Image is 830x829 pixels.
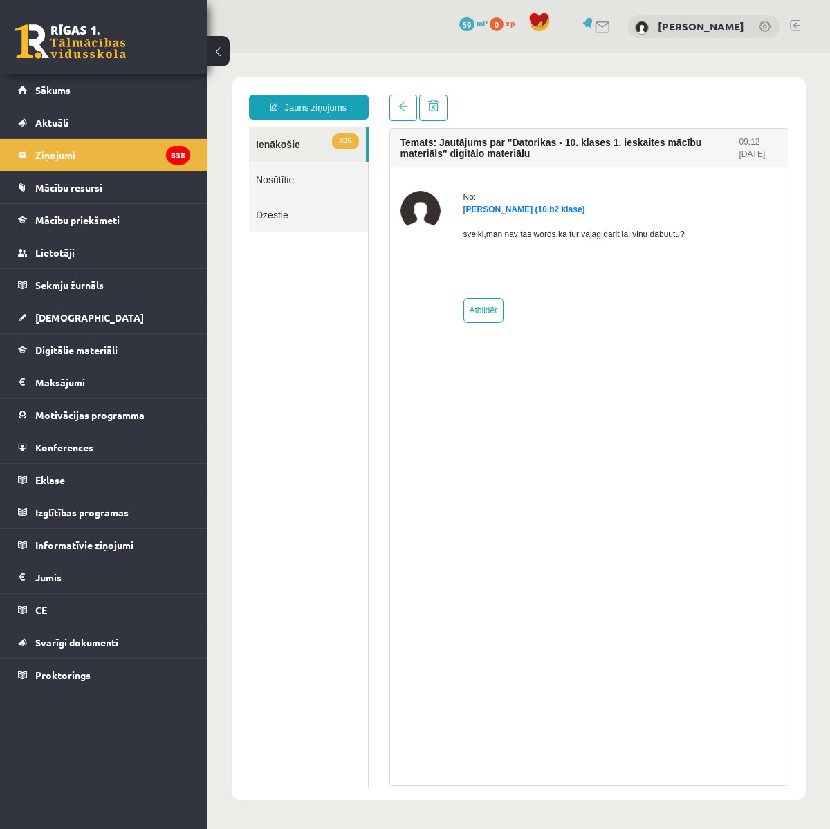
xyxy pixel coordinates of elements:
span: [DEMOGRAPHIC_DATA] [35,311,144,324]
span: xp [506,17,515,28]
a: Dzēstie [41,144,160,179]
a: Eklase [18,464,190,496]
img: Olga Zemniece [635,21,649,35]
span: Sākums [35,84,71,96]
span: Svarīgi dokumenti [35,636,118,649]
span: Eklase [35,474,65,486]
a: Motivācijas programma [18,399,190,431]
span: Lietotāji [35,246,75,259]
a: Aktuāli [18,106,190,138]
a: Mācību resursi [18,171,190,203]
span: Motivācijas programma [35,409,145,421]
a: 836Ienākošie [41,73,158,109]
div: 09:12 [DATE] [531,82,570,107]
a: Izglītības programas [18,496,190,528]
a: Ziņojumi838 [18,139,190,171]
span: Digitālie materiāli [35,344,118,356]
a: Digitālie materiāli [18,334,190,366]
a: 0 xp [490,17,522,28]
span: Mācību resursi [35,181,102,194]
a: Proktorings [18,659,190,691]
a: [PERSON_NAME] (10.b2 klase) [256,151,378,161]
a: Sākums [18,74,190,106]
span: mP [477,17,488,28]
a: Jumis [18,561,190,593]
a: [PERSON_NAME] [658,19,744,33]
h4: Temats: Jautājums par "Datorikas - 10. klases 1. ieskaites mācību materiāls" digitālo materiālu [193,84,532,106]
span: 0 [490,17,504,31]
legend: Ziņojumi [35,139,190,171]
a: Mācību priekšmeti [18,204,190,236]
a: Svarīgi dokumenti [18,626,190,658]
span: CE [35,604,47,616]
a: Sekmju žurnāls [18,269,190,301]
span: Izglītības programas [35,506,129,519]
img: Linda Matisāne [193,138,233,178]
span: Sekmju žurnāls [35,279,104,291]
a: Konferences [18,431,190,463]
a: Nosūtītie [41,109,160,144]
a: Maksājumi [18,366,190,398]
span: 836 [124,80,151,96]
a: CE [18,594,190,626]
span: Informatīvie ziņojumi [35,539,133,551]
a: Rīgas 1. Tālmācības vidusskola [15,24,126,59]
span: Jumis [35,571,62,584]
p: sveiki,man nav tas words.ka tur vajag darit lai vinu dabuutu? [256,175,477,187]
span: Proktorings [35,669,91,681]
a: 59 mP [459,17,488,28]
span: 59 [459,17,474,31]
legend: Maksājumi [35,366,190,398]
span: Konferences [35,441,93,454]
i: 838 [166,146,190,165]
div: No: [256,138,477,150]
a: [DEMOGRAPHIC_DATA] [18,301,190,333]
a: Atbildēt [256,245,296,270]
a: Lietotāji [18,236,190,268]
a: Informatīvie ziņojumi [18,529,190,561]
span: Aktuāli [35,116,68,129]
span: Mācību priekšmeti [35,214,120,226]
a: Jauns ziņojums [41,41,161,66]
